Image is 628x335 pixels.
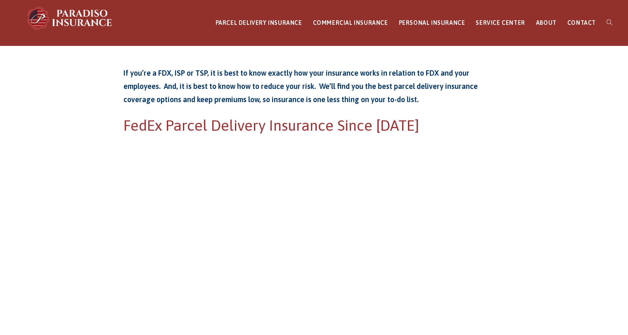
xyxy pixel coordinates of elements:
[25,6,116,31] img: Paradiso Insurance
[567,19,596,26] span: CONTACT
[313,19,388,26] span: COMMERCIAL INSURANCE
[399,19,465,26] span: PERSONAL INSURANCE
[123,117,419,134] span: FedEx Parcel Delivery Insurance Since [DATE]
[216,19,302,26] span: PARCEL DELIVERY INSURANCE
[476,19,525,26] span: SERVICE CENTER
[123,69,478,104] strong: If you’re a FDX, ISP or TSP, it is best to know exactly how your insurance works in relation to F...
[536,19,557,26] span: ABOUT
